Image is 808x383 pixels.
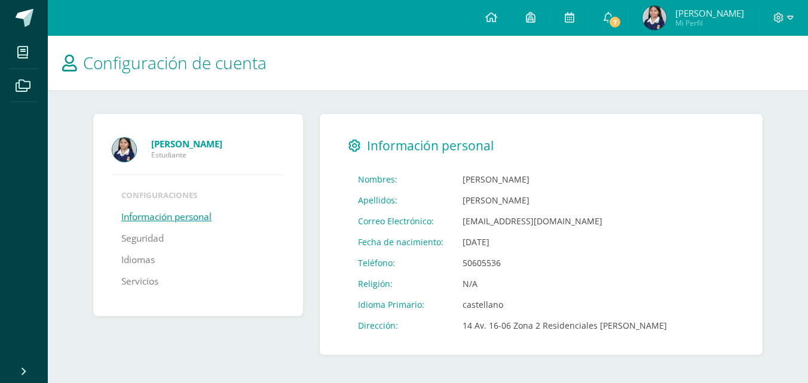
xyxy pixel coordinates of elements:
[453,315,677,336] td: 14 Av. 16-06 Zona 2 Residenciales [PERSON_NAME]
[83,51,267,74] span: Configuración de cuenta
[675,18,744,28] span: Mi Perfil
[453,211,677,231] td: [EMAIL_ADDRESS][DOMAIN_NAME]
[348,211,453,231] td: Correo Electrónico:
[453,273,677,294] td: N/A
[348,169,453,190] td: Nombres:
[121,249,155,271] a: Idiomas
[121,206,212,228] a: Información personal
[675,7,744,19] span: [PERSON_NAME]
[453,190,677,211] td: [PERSON_NAME]
[151,138,284,150] a: [PERSON_NAME]
[642,6,666,30] img: 42a24b2d2b7f7f0ea5196d3024e200b5.png
[453,231,677,252] td: [DATE]
[348,231,453,252] td: Fecha de nacimiento:
[112,138,136,162] img: Profile picture of María Camila Vásquez Punay
[453,252,677,273] td: 50605536
[348,273,453,294] td: Religión:
[121,271,158,292] a: Servicios
[348,190,453,211] td: Apellidos:
[121,190,275,200] li: Configuraciones
[348,252,453,273] td: Teléfono:
[367,137,494,154] span: Información personal
[453,294,677,315] td: castellano
[348,294,453,315] td: Idioma Primario:
[453,169,677,190] td: [PERSON_NAME]
[348,315,453,336] td: Dirección:
[608,16,622,29] span: 7
[121,228,164,249] a: Seguridad
[151,138,222,150] strong: [PERSON_NAME]
[151,150,284,160] span: Estudiante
